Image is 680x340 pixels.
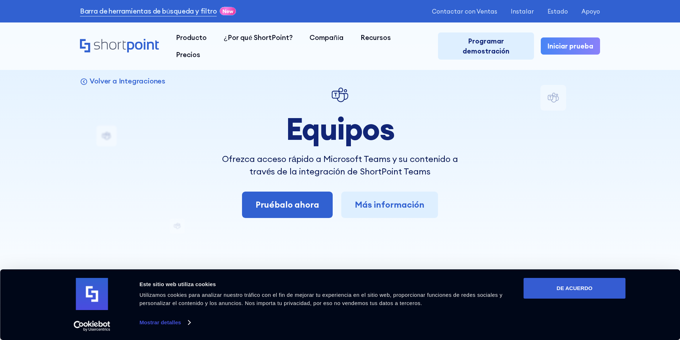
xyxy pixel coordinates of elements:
a: Contactar con Ventas [432,8,497,15]
font: Precios [176,50,200,59]
a: ¿Por qué ShortPoint? [215,29,301,46]
a: Precios [167,46,209,63]
font: Programar demostración [463,37,509,56]
iframe: Widget de chat [551,257,680,340]
font: Iniciar prueba [548,42,593,50]
font: Mostrar detalles [140,319,181,325]
a: Mostrar detalles [140,317,190,328]
img: logo [76,278,108,310]
a: Estado [548,8,568,15]
a: Pruébalo ahora [242,192,333,218]
a: Programar demostración [438,32,534,60]
button: DE ACUERDO [524,278,626,299]
a: Barra de herramientas de búsqueda y filtro [80,6,217,16]
a: Producto [167,29,215,46]
a: Recursos [352,29,399,46]
a: Compañía [301,29,352,46]
a: Más información [341,192,438,218]
a: Apoyo [581,8,600,15]
a: Instalar [511,8,534,15]
font: Barra de herramientas de búsqueda y filtro [80,7,217,15]
font: Producto [176,33,207,42]
a: Hogar [80,39,159,54]
font: Ofrezca acceso rápido a Microsoft Teams y su contenido a través de la integración de ShortPoint T... [222,153,458,177]
font: Utilizamos cookies para analizar nuestro tráfico con el fin de mejorar tu experiencia en el sitio... [140,292,503,306]
font: Equipos [286,109,394,148]
font: Recursos [361,33,391,42]
font: Más información [355,199,424,210]
font: DE ACUERDO [556,285,592,291]
a: Volver a Integraciones [80,76,165,86]
font: Pruébalo ahora [256,199,319,210]
font: Compañía [309,33,343,42]
a: Iniciar prueba [541,37,600,55]
font: ¿Por qué ShortPoint? [224,33,293,42]
font: Volver a Integraciones [90,76,165,85]
img: Equipos [330,85,350,105]
font: Este sitio web utiliza cookies [140,281,216,287]
a: Cookiebot centrado en el usuario - se abre en una nueva ventana [61,321,123,331]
